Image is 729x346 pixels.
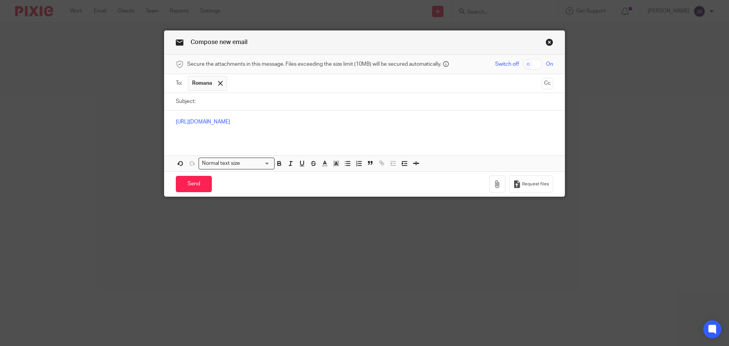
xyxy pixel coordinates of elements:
[176,176,212,192] input: Send
[522,181,549,187] span: Request files
[176,98,196,105] label: Subject:
[546,38,553,49] a: Close this dialog window
[191,39,248,45] span: Compose new email
[176,119,230,125] a: [URL][DOMAIN_NAME]
[187,60,441,68] span: Secure the attachments in this message. Files exceeding the size limit (10MB) will be secured aut...
[200,160,242,167] span: Normal text size
[176,79,184,87] label: To:
[243,160,270,167] input: Search for option
[192,79,212,87] span: Romana
[542,78,553,89] button: Cc
[495,60,519,68] span: Switch off
[509,175,553,193] button: Request files
[546,60,553,68] span: On
[199,158,275,169] div: Search for option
